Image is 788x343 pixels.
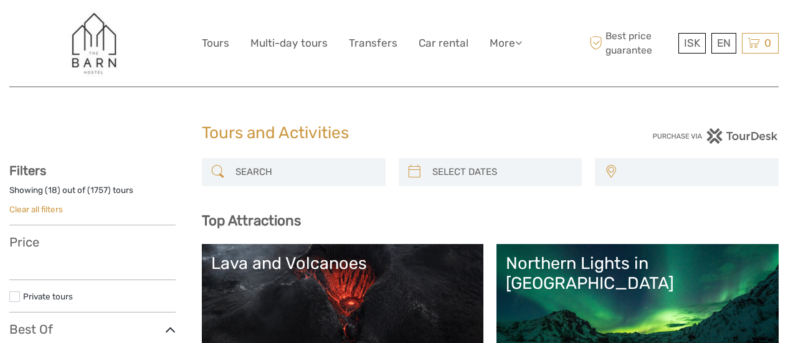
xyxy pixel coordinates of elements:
h3: Best Of [9,322,176,337]
b: Top Attractions [202,212,301,229]
img: 822-4d07221c-644f-4af8-be20-45cf39fb8607_logo_big.jpg [59,9,126,77]
span: 0 [762,37,773,49]
strong: Filters [9,163,46,178]
a: Transfers [349,34,397,52]
a: Lava and Volcanoes [211,253,475,341]
a: Private tours [23,291,73,301]
span: Best price guarantee [586,29,675,57]
input: SELECT DATES [427,161,576,183]
h3: Price [9,235,176,250]
div: EN [711,33,736,54]
a: Tours [202,34,229,52]
a: More [490,34,522,52]
div: Northern Lights in [GEOGRAPHIC_DATA] [506,253,769,294]
div: Showing ( ) out of ( ) tours [9,184,176,204]
label: 18 [48,184,57,196]
a: Northern Lights in [GEOGRAPHIC_DATA] [506,253,769,341]
img: PurchaseViaTourDesk.png [652,128,779,144]
span: ISK [684,37,700,49]
h1: Tours and Activities [202,123,587,143]
a: Multi-day tours [250,34,328,52]
input: SEARCH [230,161,379,183]
div: Lava and Volcanoes [211,253,475,273]
a: Clear all filters [9,204,63,214]
label: 1757 [90,184,108,196]
a: Car rental [419,34,468,52]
